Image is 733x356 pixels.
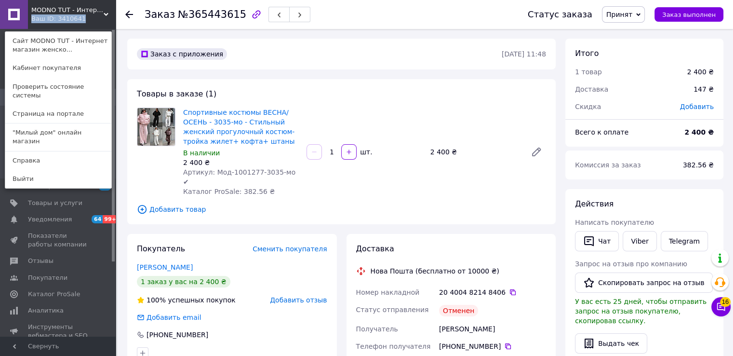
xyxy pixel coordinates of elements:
div: шт. [358,147,373,157]
button: Выдать чек [575,333,647,354]
a: Кабинет покупателя [5,59,111,77]
span: Принят [606,11,632,18]
span: 382.56 ₴ [683,161,714,169]
div: 2 400 ₴ [687,67,714,77]
div: [PHONE_NUMBER] [439,342,546,351]
a: Telegram [661,231,708,251]
span: Каталог ProSale [28,290,80,299]
a: "Милый дом" онлайн магазин [5,123,111,151]
span: Телефон получателя [356,342,431,350]
span: Заказ выполнен [662,11,716,18]
a: Справка [5,151,111,170]
a: Выйти [5,170,111,188]
span: Итого [575,49,599,58]
span: Комиссия за заказ [575,161,641,169]
div: [PHONE_NUMBER] [146,330,209,340]
div: 20 4004 8214 8406 [439,288,546,297]
span: MODNO TUT - Интернет магазин женской одежды, товаров для детей [31,6,104,14]
span: Доставка [356,244,394,253]
span: Скидка [575,103,601,110]
img: Спортивные костюмы ВЕСНА/ОСЕНЬ - 3035-мо - Стильный женский прогулочный костюм-тройка жилет+ кофт... [137,108,175,146]
a: [PERSON_NAME] [137,263,193,271]
span: 64 [92,215,103,223]
button: Чат с покупателем16 [711,297,731,316]
span: Добавить [680,103,714,110]
span: Действия [575,199,613,208]
a: Сайт MODNO TUT - Интернет магазин женско... [5,32,111,59]
span: Товары в заказе (1) [137,89,216,98]
a: Проверить состояние системы [5,78,111,105]
a: Viber [623,231,656,251]
span: 16 [720,297,731,307]
div: [PERSON_NAME] [437,320,548,338]
span: Товары и услуги [28,199,82,207]
span: Покупатель [137,244,185,253]
button: Заказ выполнен [654,7,723,22]
span: Добавить товар [137,204,546,215]
div: Заказ с приложения [137,48,227,60]
span: Всего к оплате [575,128,628,136]
div: 2 400 ₴ [183,158,299,167]
div: Добавить email [146,313,202,322]
span: Написать покупателю [575,219,654,226]
span: Номер накладной [356,288,420,296]
span: Сменить покупателя [253,245,327,253]
div: 2 400 ₴ [426,145,523,159]
div: Отменен [439,305,478,316]
span: 100% [147,296,166,304]
div: Ваш ID: 3410641 [31,14,72,23]
span: Аналитика [28,306,64,315]
span: Инструменты вебмастера и SEO [28,323,89,340]
time: [DATE] 11:48 [502,50,546,58]
div: 147 ₴ [688,79,720,100]
button: Чат [575,231,619,251]
button: Скопировать запрос на отзыв [575,273,713,293]
a: Спортивные костюмы ВЕСНА/ОСЕНЬ - 3035-мо - Стильный женский прогулочный костюм-тройка жилет+ кофт... [183,109,294,145]
span: №365443615 [178,9,246,20]
span: Добавить отзыв [270,296,327,304]
span: Заказ [145,9,175,20]
div: 1 заказ у вас на 2 400 ₴ [137,276,230,288]
div: Нова Пошта (бесплатно от 10000 ₴) [368,266,502,276]
span: Показатели работы компании [28,232,89,249]
span: Отзывы [28,257,53,265]
span: Запрос на отзыв про компанию [575,260,687,268]
span: 99+ [103,215,119,223]
span: Доставка [575,85,608,93]
span: 1 товар [575,68,602,76]
span: Статус отправления [356,306,429,314]
span: Уведомления [28,215,72,224]
b: 2 400 ₴ [684,128,714,136]
span: В наличии [183,149,220,157]
a: Редактировать [527,142,546,162]
span: Артикул: Мод-1001277-3035-мо ✔ [183,168,295,186]
span: Каталог ProSale: 382.56 ₴ [183,188,275,195]
div: Добавить email [136,313,202,322]
a: Страница на портале [5,105,111,123]
span: У вас есть 25 дней, чтобы отправить запрос на отзыв покупателю, скопировав ссылку. [575,298,706,325]
div: успешных покупок [137,295,236,305]
span: Получатель [356,325,398,333]
span: Покупатели [28,274,67,282]
div: Статус заказа [528,10,592,19]
div: Вернуться назад [125,10,133,19]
